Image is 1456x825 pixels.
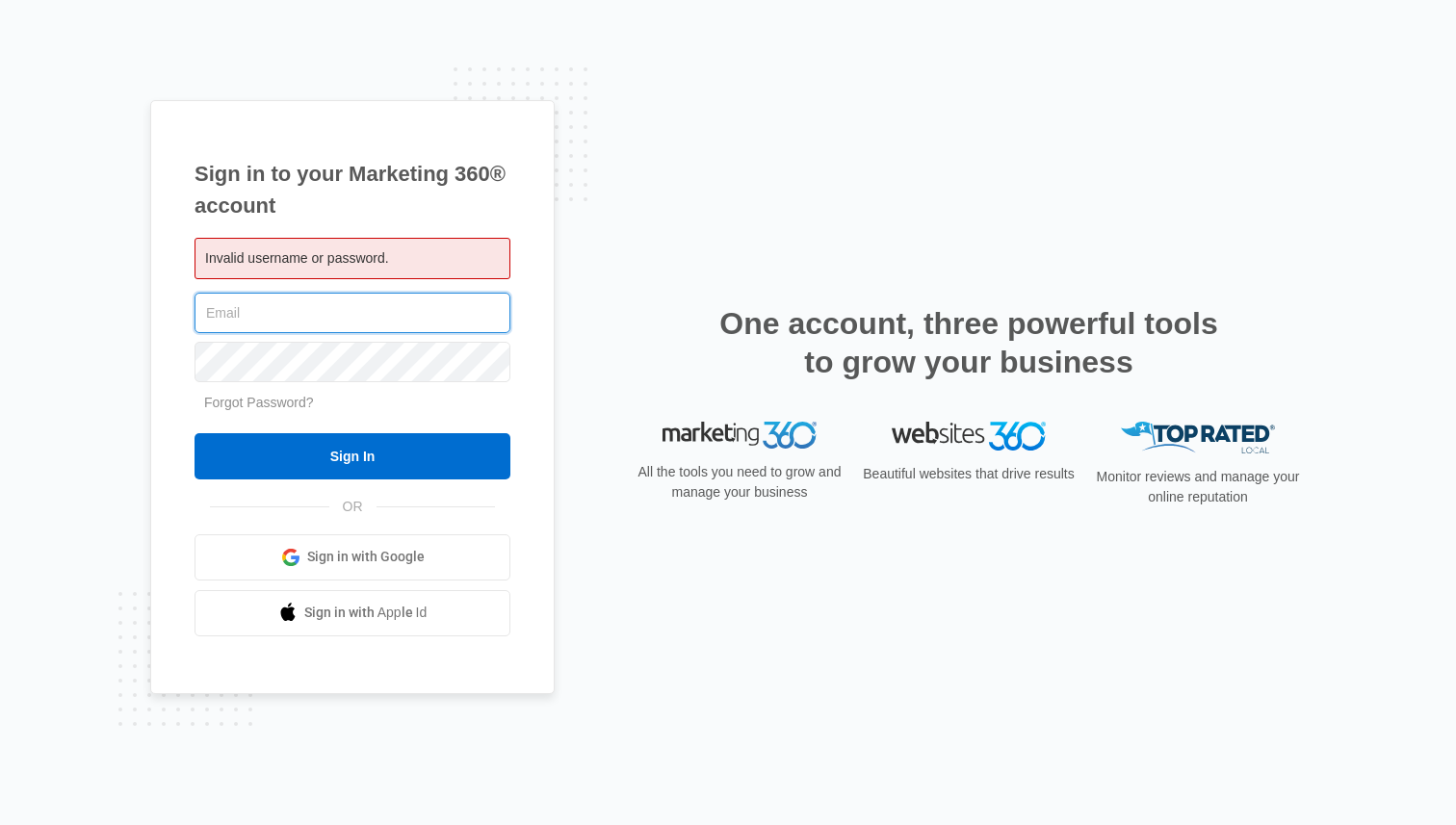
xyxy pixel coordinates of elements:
p: All the tools you need to grow and manage your business [632,462,847,503]
img: Top Rated Local [1121,422,1275,453]
h1: Sign in to your Marketing 360® account [195,158,510,221]
input: Sign In [195,433,510,479]
a: Sign in with Apple Id [195,590,510,636]
input: Email [195,293,510,333]
a: Forgot Password? [204,395,314,410]
span: Sign in with Google [307,547,425,567]
span: Sign in with Apple Id [304,603,428,623]
h2: One account, three powerful tools to grow your business [714,304,1224,381]
p: Monitor reviews and manage your online reputation [1090,467,1306,507]
a: Sign in with Google [195,534,510,580]
span: OR [329,497,377,517]
img: Websites 360 [892,422,1046,450]
span: Invalid username or password. [205,250,389,266]
img: Marketing 360 [663,422,817,449]
p: Beautiful websites that drive results [861,464,1077,484]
